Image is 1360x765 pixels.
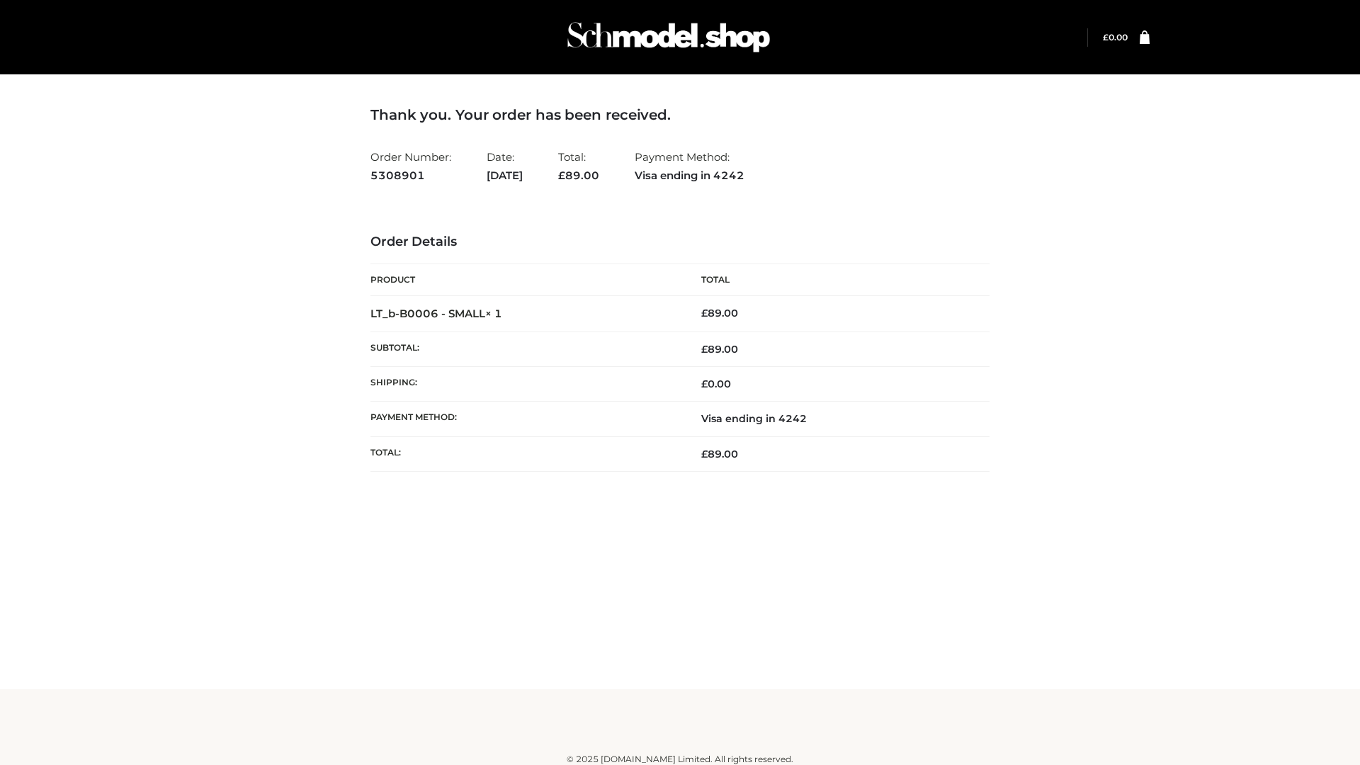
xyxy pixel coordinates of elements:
[701,343,738,356] span: 89.00
[635,144,744,188] li: Payment Method:
[1103,32,1128,42] a: £0.00
[1103,32,1109,42] span: £
[558,144,599,188] li: Total:
[370,307,502,320] strong: LT_b-B0006 - SMALL
[1103,32,1128,42] bdi: 0.00
[680,264,990,296] th: Total
[487,166,523,185] strong: [DATE]
[701,448,708,460] span: £
[558,169,565,182] span: £
[701,378,708,390] span: £
[487,144,523,188] li: Date:
[701,343,708,356] span: £
[680,402,990,436] td: Visa ending in 4242
[635,166,744,185] strong: Visa ending in 4242
[370,106,990,123] h3: Thank you. Your order has been received.
[701,307,708,319] span: £
[370,234,990,250] h3: Order Details
[370,166,451,185] strong: 5308901
[562,9,775,65] img: Schmodel Admin 964
[485,307,502,320] strong: × 1
[370,402,680,436] th: Payment method:
[701,307,738,319] bdi: 89.00
[701,448,738,460] span: 89.00
[370,331,680,366] th: Subtotal:
[701,378,731,390] bdi: 0.00
[558,169,599,182] span: 89.00
[370,436,680,471] th: Total:
[370,264,680,296] th: Product
[370,367,680,402] th: Shipping:
[370,144,451,188] li: Order Number:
